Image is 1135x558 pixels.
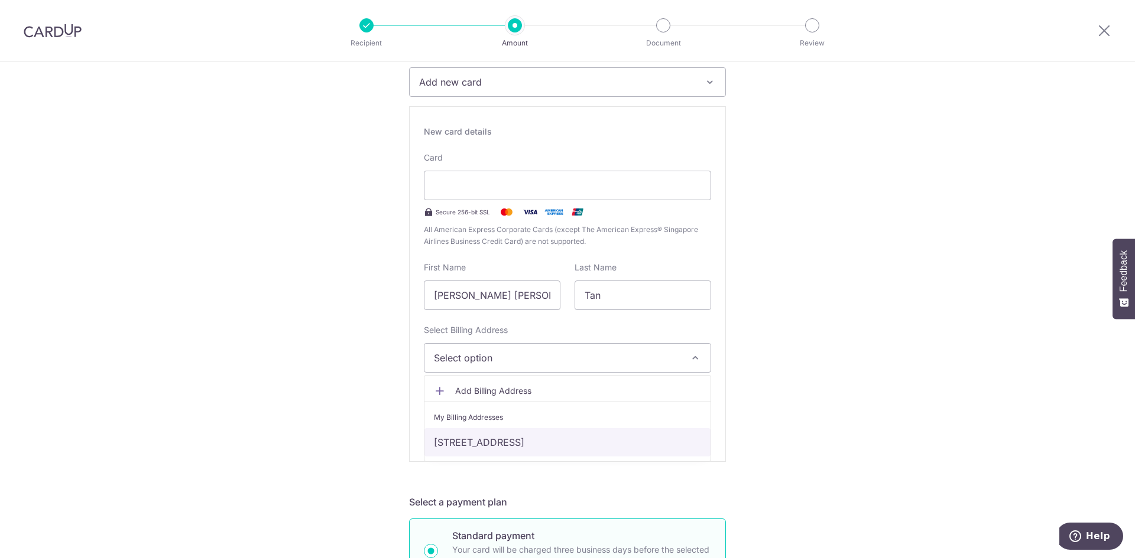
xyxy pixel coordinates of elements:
span: All American Express Corporate Cards (except The American Express® Singapore Airlines Business Cr... [424,224,711,247]
input: Cardholder Last Name [575,280,711,310]
button: Add new card [409,67,726,97]
p: Amount [471,37,559,49]
img: .alt.amex [542,205,566,219]
span: Select option [434,351,680,365]
img: Visa [518,205,542,219]
span: Feedback [1118,250,1129,292]
p: Review [768,37,856,49]
label: Last Name [575,262,617,273]
label: Select Billing Address [424,324,508,336]
button: Feedback - Show survey [1113,239,1135,319]
button: Select option [424,343,711,373]
img: CardUp [24,24,82,38]
ul: Add new card [424,375,711,462]
a: Add Billing Address [424,380,711,402]
span: Add new card [419,75,695,89]
iframe: Secure card payment input frame [434,178,701,192]
p: Recipient [323,37,410,49]
label: First Name [424,262,466,273]
p: Document [620,37,707,49]
span: Add Billing Address [455,385,701,397]
p: Standard payment [452,528,711,543]
span: My Billing Addresses [434,412,503,423]
a: [STREET_ADDRESS] [424,428,711,456]
span: Secure 256-bit SSL [436,207,490,217]
input: Cardholder First Name [424,280,560,310]
img: Mastercard [495,205,518,219]
div: New card details [424,126,711,138]
iframe: Opens a widget where you can find more information [1059,523,1123,552]
h5: Select a payment plan [409,495,726,509]
label: Card [424,152,443,164]
img: .alt.unionpay [566,205,589,219]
